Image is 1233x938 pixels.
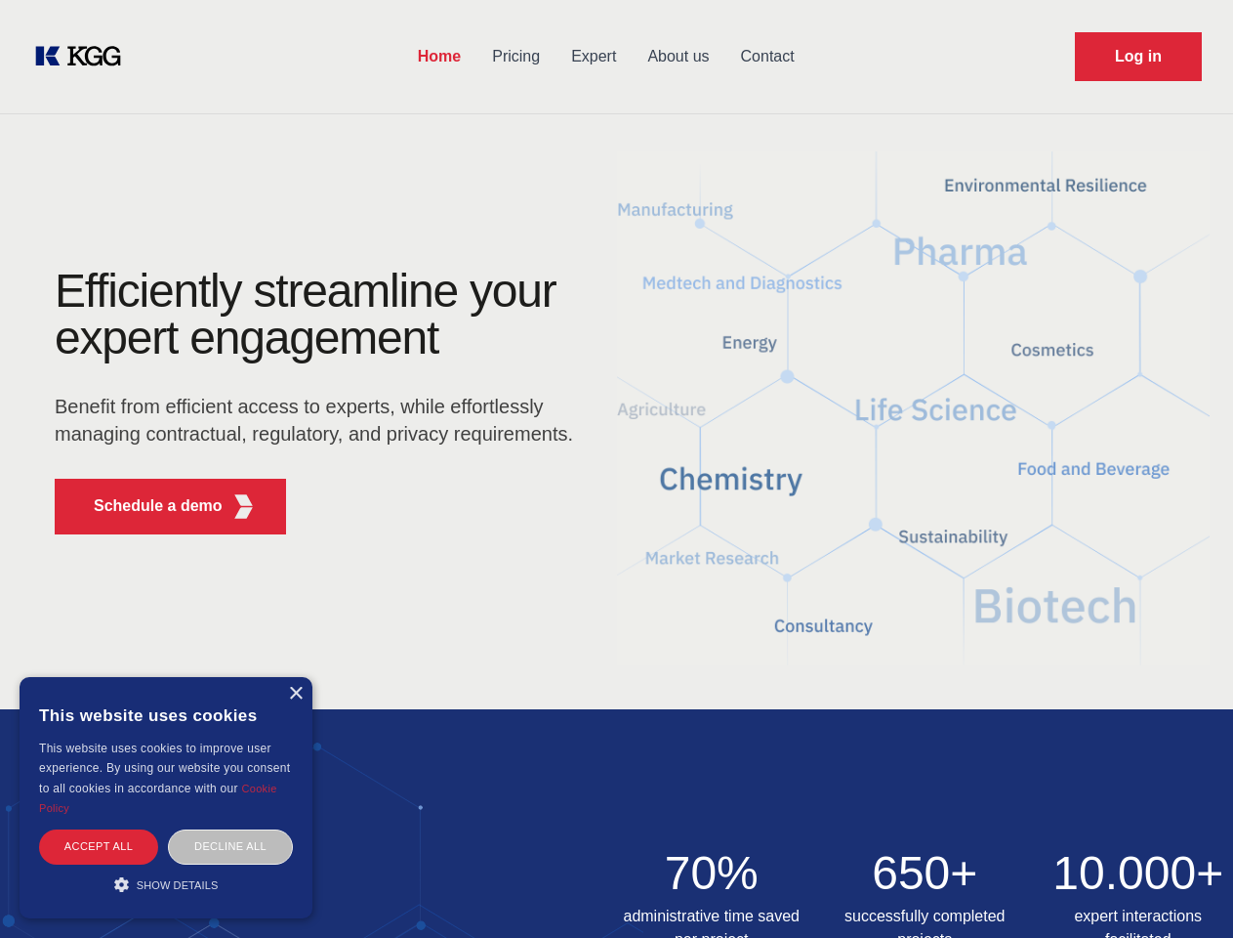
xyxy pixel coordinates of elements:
div: Close [288,687,303,702]
iframe: Chat Widget [1135,844,1233,938]
a: Contact [725,31,810,82]
div: Decline all [168,830,293,864]
a: Cookie Policy [39,783,277,814]
div: Accept all [39,830,158,864]
img: KGG Fifth Element RED [231,494,256,519]
a: About us [632,31,724,82]
span: Show details [137,879,219,891]
a: KOL Knowledge Platform: Talk to Key External Experts (KEE) [31,41,137,72]
p: Benefit from efficient access to experts, while effortlessly managing contractual, regulatory, an... [55,393,586,448]
a: Expert [555,31,632,82]
span: This website uses cookies to improve user experience. By using our website you consent to all coo... [39,742,290,795]
a: Request Demo [1075,32,1202,81]
h1: Efficiently streamline your expert engagement [55,268,586,362]
button: Schedule a demoKGG Fifth Element RED [55,479,286,534]
div: Show details [39,874,293,894]
img: KGG Fifth Element RED [617,127,1211,690]
div: This website uses cookies [39,692,293,739]
a: Pricing [476,31,555,82]
h2: 70% [617,850,807,897]
a: Home [402,31,476,82]
p: Schedule a demo [94,494,223,518]
h2: 650+ [830,850,1020,897]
